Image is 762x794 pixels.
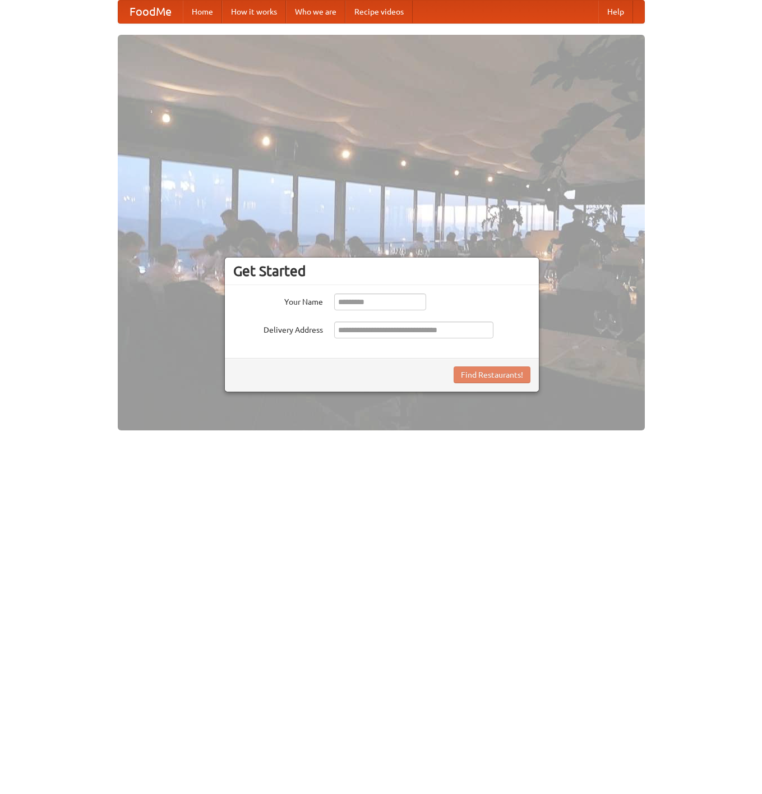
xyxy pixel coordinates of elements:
[454,366,530,383] button: Find Restaurants!
[233,322,323,336] label: Delivery Address
[345,1,413,23] a: Recipe videos
[598,1,633,23] a: Help
[233,293,323,307] label: Your Name
[233,263,530,279] h3: Get Started
[286,1,345,23] a: Who we are
[222,1,286,23] a: How it works
[183,1,222,23] a: Home
[118,1,183,23] a: FoodMe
